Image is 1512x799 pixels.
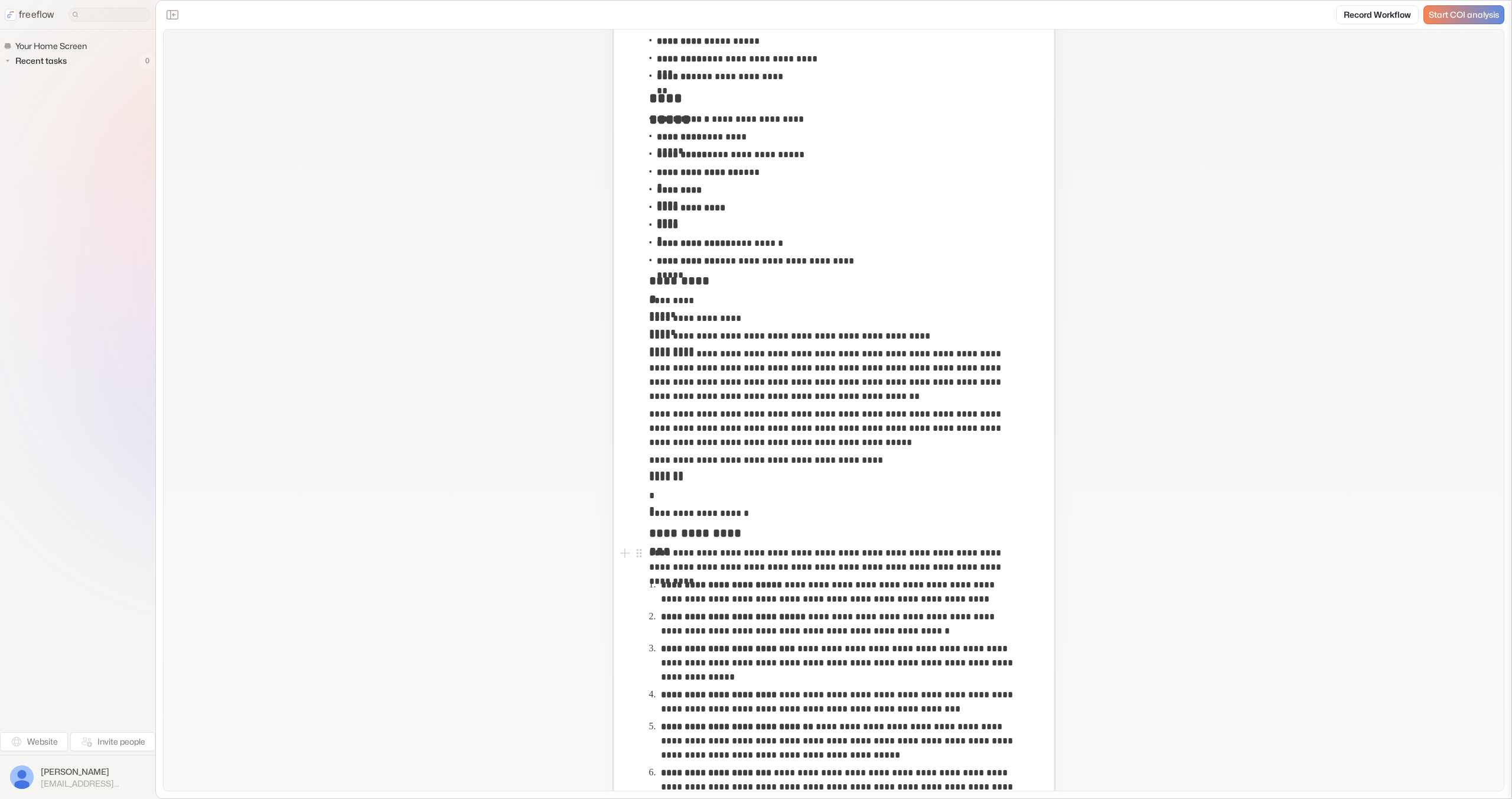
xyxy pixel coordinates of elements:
button: Recent tasks [4,54,71,68]
a: Record Workflow [1336,5,1419,24]
span: Your Home Screen [13,40,90,52]
img: profile [10,765,34,789]
a: Your Home Screen [4,39,92,53]
span: Recent tasks [13,55,70,67]
span: 0 [139,53,155,69]
button: Open block menu [632,546,646,560]
button: Add block [618,546,632,560]
button: Invite people [70,732,155,751]
span: [PERSON_NAME] [41,766,145,778]
p: freeflow [19,8,54,22]
button: Close the sidebar [163,5,182,24]
span: Start COI analysis [1429,10,1499,20]
span: [EMAIL_ADDRESS][DOMAIN_NAME] [41,778,145,789]
a: Start COI analysis [1423,5,1504,24]
a: freeflow [5,8,54,22]
button: [PERSON_NAME][EMAIL_ADDRESS][DOMAIN_NAME] [7,762,148,792]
